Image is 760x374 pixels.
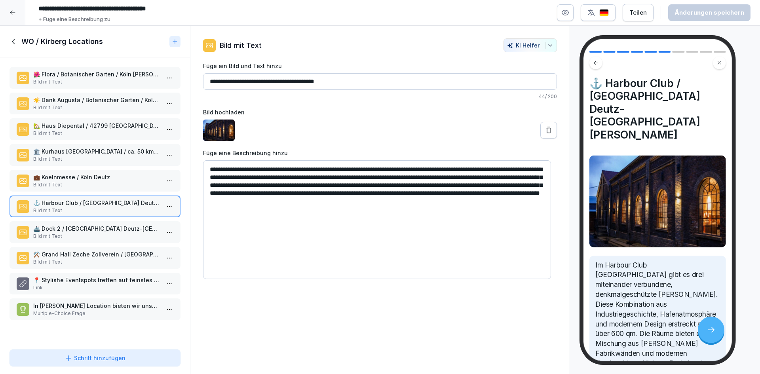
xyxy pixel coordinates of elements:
button: Teilen [623,4,654,21]
img: Bild und Text Vorschau [589,156,726,248]
div: In [PERSON_NAME] Location bieten wir unser Picknick an 🧺?Multiple-Choice Frage [9,298,180,320]
div: 🏛️ Kurhaus [GEOGRAPHIC_DATA] / ca. 50 km südlich von [GEOGRAPHIC_DATA]Bild mit Text [9,144,180,166]
h4: ⚓ Harbour Club / [GEOGRAPHIC_DATA] Deutz-[GEOGRAPHIC_DATA] [PERSON_NAME] [589,77,726,141]
p: ⚒️ Grand Hall Zeche Zollverein / [GEOGRAPHIC_DATA] / ca. 80 m nördlich von [GEOGRAPHIC_DATA] [33,250,160,258]
div: ☀️ Dank Augusta / Botanischer Garten / Köln [PERSON_NAME]Bild mit Text [9,93,180,114]
p: In [PERSON_NAME] Location bieten wir unser Picknick an 🧺? [33,302,160,310]
p: Bild mit Text [33,78,160,85]
p: 🚢 Dock 2 / [GEOGRAPHIC_DATA] Deutz-[GEOGRAPHIC_DATA] [PERSON_NAME] [33,224,160,233]
p: 🌺 Flora / Botanischer Garten / Köln [PERSON_NAME] [33,70,160,78]
p: Bild mit Text [33,104,160,111]
label: Füge ein Bild und Text hinzu [203,62,557,70]
div: 💼 Koelnmesse / Köln DeutzBild mit Text [9,170,180,192]
div: ⚒️ Grand Hall Zeche Zollverein / [GEOGRAPHIC_DATA] / ca. 80 m nördlich von [GEOGRAPHIC_DATA]Bild ... [9,247,180,269]
div: KI Helfer [507,42,553,49]
p: Link [33,284,160,291]
div: Schritt hinzufügen [65,354,125,362]
div: 📍 Stylishe Eventspots treffen auf feinstes Catering [PERSON_NAME][GEOGRAPHIC_DATA]Link [9,273,180,294]
button: KI Helfer [503,38,557,52]
label: Bild hochladen [203,108,557,116]
div: Teilen [629,8,647,17]
p: + Füge eine Beschreibung zu [38,15,110,23]
p: ☀️ Dank Augusta / Botanischer Garten / Köln [PERSON_NAME] [33,96,160,104]
p: 🏛️ Kurhaus [GEOGRAPHIC_DATA] / ca. 50 km südlich von [GEOGRAPHIC_DATA] [33,147,160,156]
p: 44 / 200 [203,93,557,100]
button: Änderungen speichern [668,4,750,21]
div: 🚢 Dock 2 / [GEOGRAPHIC_DATA] Deutz-[GEOGRAPHIC_DATA] [PERSON_NAME]Bild mit Text [9,221,180,243]
img: tkv5lg69vkc6z3to9dp7sqip.png [203,120,235,141]
div: 🏡 Haus Diepental / 42799 [GEOGRAPHIC_DATA] / ca. 25 km nördlich von [GEOGRAPHIC_DATA]Bild mit Text [9,118,180,140]
p: Bild mit Text [33,207,160,214]
p: ⚓ Harbour Club / [GEOGRAPHIC_DATA] Deutz-[GEOGRAPHIC_DATA] [PERSON_NAME] [33,199,160,207]
p: Bild mit Text [33,233,160,240]
h1: WO / Kirberg Locations [21,37,103,46]
p: 💼 Koelnmesse / Köln Deutz [33,173,160,181]
div: 🌺 Flora / Botanischer Garten / Köln [PERSON_NAME]Bild mit Text [9,67,180,89]
p: Bild mit Text [220,40,262,51]
img: de.svg [599,9,609,17]
p: Bild mit Text [33,130,160,137]
p: Bild mit Text [33,181,160,188]
p: Bild mit Text [33,156,160,163]
p: 🏡 Haus Diepental / 42799 [GEOGRAPHIC_DATA] / ca. 25 km nördlich von [GEOGRAPHIC_DATA] [33,122,160,130]
p: Bild mit Text [33,258,160,266]
button: Schritt hinzufügen [9,349,180,366]
label: Füge eine Beschreibung hinzu [203,149,557,157]
p: 📍 Stylishe Eventspots treffen auf feinstes Catering [PERSON_NAME][GEOGRAPHIC_DATA] [33,276,160,284]
div: Änderungen speichern [674,8,744,17]
p: Multiple-Choice Frage [33,310,160,317]
div: ⚓ Harbour Club / [GEOGRAPHIC_DATA] Deutz-[GEOGRAPHIC_DATA] [PERSON_NAME]Bild mit Text [9,196,180,217]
